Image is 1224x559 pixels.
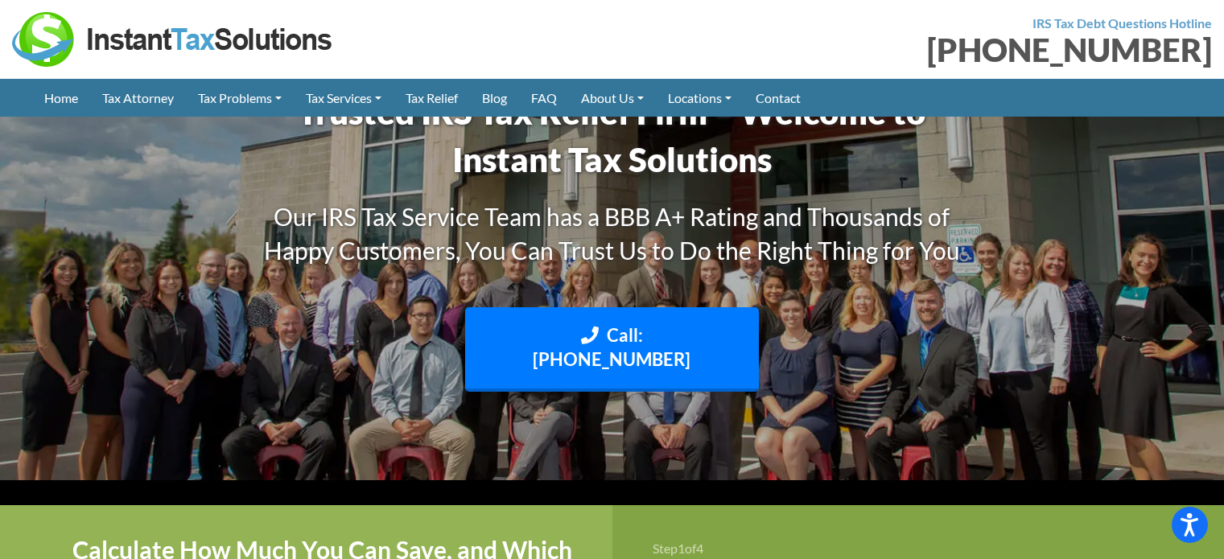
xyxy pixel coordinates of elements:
a: Tax Attorney [90,79,186,117]
span: 1 [678,541,685,556]
h3: Step of [653,542,1185,555]
strong: IRS Tax Debt Questions Hotline [1032,15,1212,31]
a: Tax Relief [394,79,470,117]
div: [PHONE_NUMBER] [624,34,1213,66]
span: 4 [696,541,703,556]
a: Home [32,79,90,117]
a: Locations [656,79,744,117]
a: Blog [470,79,519,117]
h1: Trusted IRS Tax Relief Firm – Welcome to Instant Tax Solutions [242,88,983,183]
a: Tax Services [294,79,394,117]
img: Instant Tax Solutions Logo [12,12,334,67]
a: Tax Problems [186,79,294,117]
a: Contact [744,79,813,117]
a: Instant Tax Solutions Logo [12,30,334,45]
h3: Our IRS Tax Service Team has a BBB A+ Rating and Thousands of Happy Customers, You Can Trust Us t... [242,199,983,267]
a: FAQ [519,79,569,117]
a: Call: [PHONE_NUMBER] [465,307,760,393]
a: About Us [569,79,656,117]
